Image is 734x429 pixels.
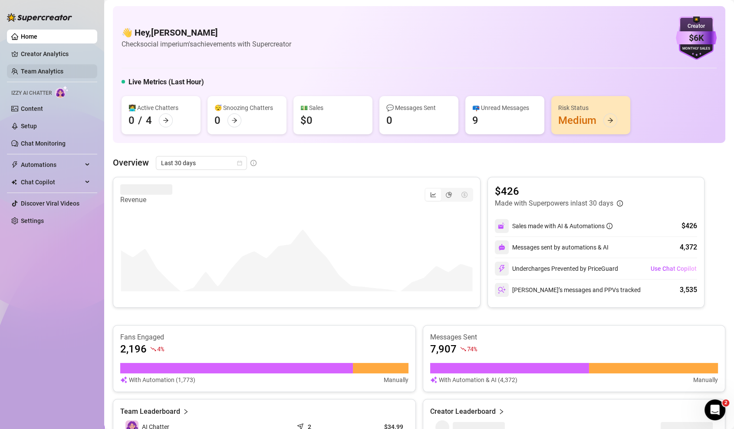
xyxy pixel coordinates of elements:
[21,33,37,40] a: Home
[650,262,697,276] button: Use Chat Copilot
[386,103,451,113] div: 💬 Messages Sent
[11,179,17,185] img: Chat Copilot
[214,103,280,113] div: 😴 Snoozing Chatters
[113,156,149,169] article: Overview
[439,375,517,385] article: With Automation & AI (4,372)
[122,27,291,39] h4: 👋 Hey, [PERSON_NAME]
[214,113,221,127] div: 0
[237,160,242,166] span: calendar
[693,375,718,385] article: Manually
[120,195,172,205] article: Revenue
[495,240,609,254] div: Messages sent by automations & AI
[558,103,623,113] div: Risk Status
[498,406,504,417] span: right
[617,200,623,206] span: info-circle
[651,265,697,272] span: Use Chat Copilot
[676,17,717,60] img: purple-badge-B9DA21FR.svg
[163,117,169,123] span: arrow-right
[21,68,63,75] a: Team Analytics
[606,223,612,229] span: info-circle
[384,375,408,385] article: Manually
[7,13,72,22] img: logo-BBDzfeDw.svg
[607,117,613,123] span: arrow-right
[386,113,392,127] div: 0
[55,86,69,98] img: AI Chatter
[300,113,313,127] div: $0
[231,117,237,123] span: arrow-right
[495,184,623,198] article: $426
[146,113,152,127] div: 4
[467,345,477,353] span: 74 %
[21,200,79,207] a: Discover Viral Videos
[430,342,457,356] article: 7,907
[11,161,18,168] span: thunderbolt
[430,406,496,417] article: Creator Leaderboard
[157,345,164,353] span: 4 %
[495,262,618,276] div: Undercharges Prevented by PriceGuard
[120,406,180,417] article: Team Leaderboard
[21,140,66,147] a: Chat Monitoring
[472,103,537,113] div: 📪 Unread Messages
[120,375,127,385] img: svg%3e
[676,31,717,45] div: $6K
[498,265,506,273] img: svg%3e
[183,406,189,417] span: right
[460,346,466,352] span: fall
[704,399,725,420] iframe: Intercom live chat
[128,103,194,113] div: 👩‍💻 Active Chatters
[446,192,452,198] span: pie-chart
[21,105,43,112] a: Content
[300,103,365,113] div: 💵 Sales
[128,77,204,87] h5: Live Metrics (Last Hour)
[676,22,717,30] div: Creator
[430,333,718,342] article: Messages Sent
[21,123,37,130] a: Setup
[250,160,257,166] span: info-circle
[495,198,613,209] article: Made with Superpowers in last 30 days
[129,375,195,385] article: With Automation (1,773)
[681,221,697,231] div: $426
[11,89,52,97] span: Izzy AI Chatter
[472,113,478,127] div: 9
[680,242,697,253] div: 4,372
[21,47,90,61] a: Creator Analytics
[498,244,505,251] img: svg%3e
[512,221,612,231] div: Sales made with AI & Automations
[430,192,436,198] span: line-chart
[498,286,506,294] img: svg%3e
[120,342,147,356] article: 2,196
[676,46,717,52] div: Monthly Sales
[21,217,44,224] a: Settings
[680,285,697,295] div: 3,535
[722,399,729,406] span: 2
[425,188,473,202] div: segmented control
[21,158,82,172] span: Automations
[120,333,408,342] article: Fans Engaged
[498,222,506,230] img: svg%3e
[21,175,82,189] span: Chat Copilot
[495,283,641,297] div: [PERSON_NAME]’s messages and PPVs tracked
[461,192,467,198] span: dollar-circle
[122,39,291,50] article: Check social imperium's achievements with Supercreator
[430,375,437,385] img: svg%3e
[150,346,156,352] span: fall
[161,156,242,170] span: Last 30 days
[128,113,135,127] div: 0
